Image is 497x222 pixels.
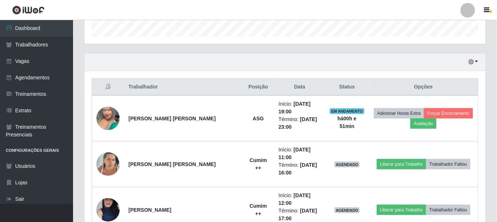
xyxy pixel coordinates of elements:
button: Adicionar Horas Extra [374,108,424,118]
strong: [PERSON_NAME] [PERSON_NAME] [129,161,216,167]
li: Término: [279,116,321,131]
th: Data [274,79,325,96]
li: Término: [279,161,321,177]
strong: ASG [253,116,264,121]
time: [DATE] 11:00 [279,147,311,160]
img: CoreUI Logo [12,5,45,15]
span: AGENDADO [334,207,360,213]
button: Forçar Encerramento [424,108,473,118]
li: Início: [279,146,321,161]
button: Avaliação [410,118,436,129]
span: AGENDADO [334,162,360,168]
strong: [PERSON_NAME] [129,207,171,213]
th: Status [325,79,369,96]
strong: há 00 h e 51 min [337,116,356,129]
th: Trabalhador [124,79,242,96]
li: Início: [279,100,321,116]
time: [DATE] 12:00 [279,192,311,206]
strong: Cumim ++ [250,203,267,217]
strong: Cumim ++ [250,157,267,171]
time: [DATE] 19:00 [279,101,311,114]
img: 1684607735548.jpeg [96,98,120,139]
th: Posição [242,79,274,96]
img: 1741963068390.jpeg [96,148,120,180]
li: Início: [279,192,321,207]
button: Trabalhador Faltou [426,159,470,169]
button: Trabalhador Faltou [426,205,470,215]
button: Liberar para Trabalho [377,159,426,169]
span: EM ANDAMENTO [330,108,364,114]
strong: [PERSON_NAME] [PERSON_NAME] [129,116,216,121]
th: Opções [369,79,478,96]
button: Liberar para Trabalho [377,205,426,215]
